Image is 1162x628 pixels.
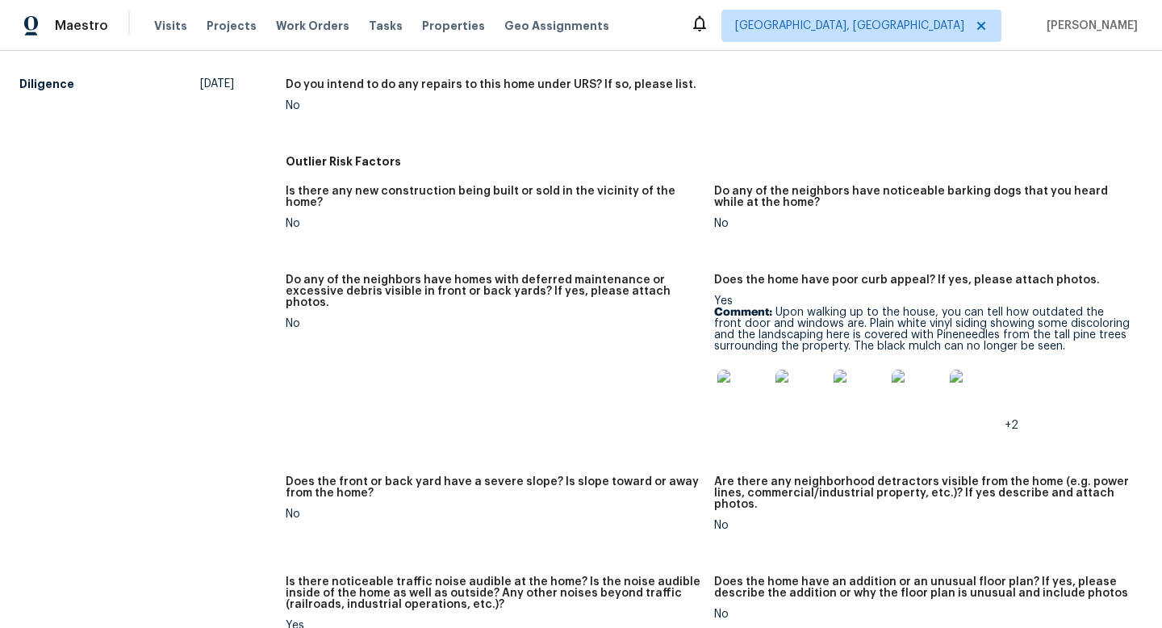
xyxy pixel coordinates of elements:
span: Visits [154,18,187,34]
a: Diligence[DATE] [19,69,234,98]
h5: Are there any neighborhood detractors visible from the home (e.g. power lines, commercial/industr... [714,476,1130,510]
h5: Is there noticeable traffic noise audible at the home? Is the noise audible inside of the home as... [286,576,701,610]
b: Comment: [714,307,772,318]
h5: Do you intend to do any repairs to this home under URS? If so, please list. [286,79,696,90]
span: [GEOGRAPHIC_DATA], [GEOGRAPHIC_DATA] [735,18,964,34]
h5: Is there any new construction being built or sold in the vicinity of the home? [286,186,701,208]
span: [PERSON_NAME] [1040,18,1138,34]
div: No [286,509,701,520]
div: No [286,318,701,329]
span: Work Orders [276,18,349,34]
div: No [714,520,1130,531]
h5: Does the home have poor curb appeal? If yes, please attach photos. [714,274,1100,286]
div: Yes [714,295,1130,431]
h5: Does the front or back yard have a severe slope? Is slope toward or away from the home? [286,476,701,499]
div: No [286,218,701,229]
h5: Do any of the neighbors have noticeable barking dogs that you heard while at the home? [714,186,1130,208]
div: No [714,609,1130,620]
span: [DATE] [200,76,234,92]
span: Tasks [369,20,403,31]
h5: Diligence [19,76,74,92]
div: No [714,218,1130,229]
span: Projects [207,18,257,34]
h5: Outlier Risk Factors [286,153,1143,170]
h5: Does the home have an addition or an unusual floor plan? If yes, please describe the addition or ... [714,576,1130,599]
p: Upon walking up to the house, you can tell how outdated the front door and windows are. Plain whi... [714,307,1130,352]
h5: Do any of the neighbors have homes with deferred maintenance or excessive debris visible in front... [286,274,701,308]
span: Properties [422,18,485,34]
span: Geo Assignments [504,18,609,34]
span: Maestro [55,18,108,34]
span: +2 [1005,420,1018,431]
div: No [286,100,701,111]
